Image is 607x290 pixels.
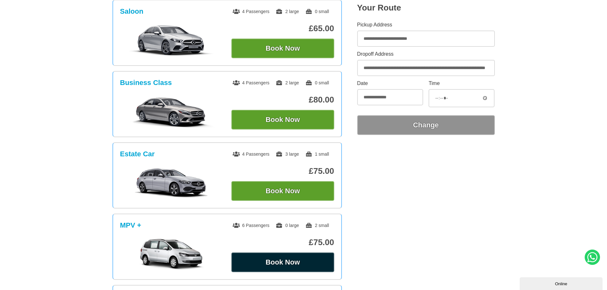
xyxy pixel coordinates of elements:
label: Time [429,81,495,86]
span: 4 Passengers [233,152,270,157]
span: 4 Passengers [233,80,270,85]
label: Date [357,81,423,86]
span: 3 large [276,152,299,157]
span: 0 large [276,223,299,228]
h3: Business Class [120,79,172,87]
p: £75.00 [231,166,334,176]
img: Business Class [123,96,219,128]
h3: Estate Car [120,150,155,158]
p: £75.00 [231,237,334,247]
h2: Your Route [357,3,495,13]
button: Book Now [231,252,334,272]
span: 1 small [305,152,329,157]
button: Book Now [231,110,334,130]
img: Saloon [123,25,219,56]
span: 2 small [305,223,329,228]
span: 6 Passengers [233,223,270,228]
span: 0 small [305,9,329,14]
img: MPV + [123,238,219,270]
iframe: chat widget [520,276,604,290]
span: 4 Passengers [233,9,270,14]
span: 0 small [305,80,329,85]
h3: MPV + [120,221,141,230]
label: Pickup Address [357,22,495,27]
span: 2 large [276,9,299,14]
p: £65.00 [231,24,334,33]
span: 2 large [276,80,299,85]
p: £80.00 [231,95,334,105]
button: Book Now [231,39,334,58]
button: Book Now [231,181,334,201]
img: Estate Car [123,167,219,199]
h3: Saloon [120,7,143,16]
button: Change [357,115,495,135]
label: Dropoff Address [357,52,495,57]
